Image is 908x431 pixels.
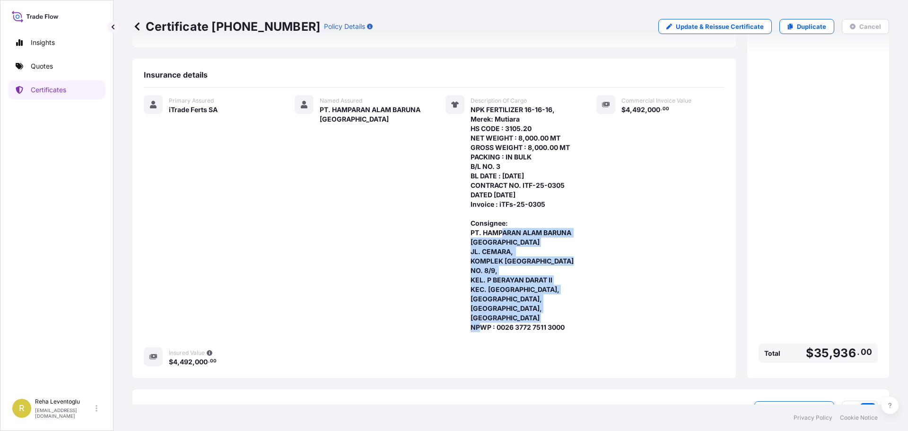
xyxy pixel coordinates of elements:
span: , [645,106,647,113]
span: NPK FERTILIZER 16-16-16, Merek: Mutiara HS CODE : 3105.20 NET WEIGHT : 8,000.00 MT GROSS WEIGHT :... [471,105,574,332]
span: Primary Assured [169,97,214,105]
span: Commercial Invoice Value [621,97,691,105]
span: 000 [647,106,660,113]
a: Duplicate [779,19,834,34]
span: $ [621,106,626,113]
span: 4 [626,106,630,113]
span: . [857,349,860,355]
span: Documents [144,404,187,413]
a: Privacy Policy [794,414,832,422]
span: Description Of Cargo [471,97,527,105]
p: Policy Details [324,22,365,31]
a: Insights [8,33,105,52]
span: 00 [663,107,669,111]
p: Certificate [PHONE_NUMBER] [132,19,320,34]
p: Upload Document [772,404,826,413]
span: Insurance details [144,70,208,79]
span: $ [169,359,173,365]
span: 00 [210,360,217,363]
span: , [192,359,195,365]
span: Insured Value [169,349,205,357]
span: R [19,404,25,413]
p: Reha Leventoglu [35,398,94,405]
span: Named Assured [320,97,362,105]
span: 492 [180,359,192,365]
span: iTrade Ferts SA [169,105,218,114]
p: Insights [31,38,55,47]
a: Certificates [8,80,105,99]
span: 35 [814,347,829,359]
span: Total [764,349,780,358]
span: 000 [195,359,208,365]
span: 00 [861,349,872,355]
p: [EMAIL_ADDRESS][DOMAIN_NAME] [35,407,94,419]
button: Cancel [842,19,889,34]
span: , [829,347,833,359]
span: PT. HAMPARAN ALAM BARUNA [GEOGRAPHIC_DATA] [320,105,423,124]
p: Quotes [31,62,53,71]
span: , [630,106,632,113]
a: Cookie Notice [840,414,878,422]
span: , [177,359,180,365]
p: Certificates [31,85,66,95]
p: Update & Reissue Certificate [676,22,764,31]
span: . [208,360,210,363]
p: Cancel [859,22,881,31]
a: Update & Reissue Certificate [658,19,772,34]
span: $ [806,347,813,359]
p: Duplicate [797,22,826,31]
a: Quotes [8,57,105,76]
span: 4 [173,359,177,365]
button: Upload Document [754,401,834,416]
span: . [661,107,662,111]
span: 936 [833,347,856,359]
span: 492 [632,106,645,113]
